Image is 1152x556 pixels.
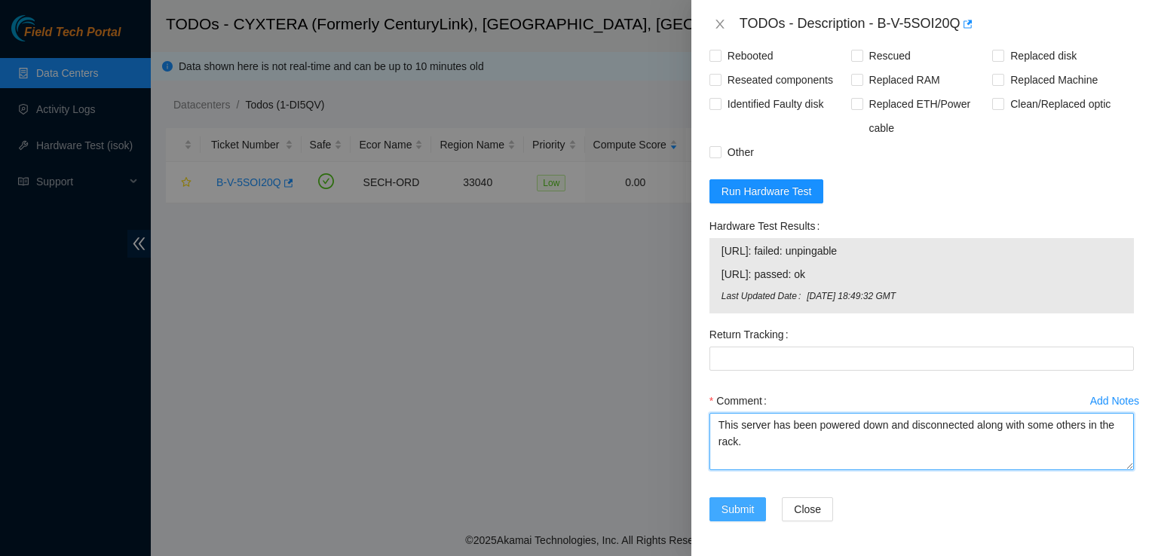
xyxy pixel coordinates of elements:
span: Reseated components [722,68,839,92]
span: Identified Faulty disk [722,92,830,116]
span: Submit [722,501,755,518]
span: Clean/Replaced optic [1004,92,1117,116]
button: Add Notes [1089,389,1140,413]
span: Other [722,140,760,164]
span: Replaced disk [1004,44,1083,68]
button: Close [782,497,833,521]
span: Rescued [863,44,917,68]
span: close [714,18,726,30]
button: Run Hardware Test [709,179,824,203]
textarea: Comment [709,413,1134,470]
span: Last Updated Date [722,289,807,304]
label: Hardware Test Results [709,214,826,238]
div: Add Notes [1090,396,1139,406]
span: Replaced Machine [1004,68,1104,92]
span: Replaced RAM [863,68,946,92]
span: [URL]: failed: unpingable [722,243,1122,259]
button: Close [709,17,731,32]
span: Close [794,501,821,518]
span: Rebooted [722,44,780,68]
label: Comment [709,389,773,413]
span: [DATE] 18:49:32 GMT [807,289,1122,304]
button: Submit [709,497,767,521]
span: Run Hardware Test [722,183,812,200]
input: Return Tracking [709,347,1134,371]
div: TODOs - Description - B-V-5SOI20Q [740,12,1134,36]
span: Replaced ETH/Power cable [863,92,993,140]
label: Return Tracking [709,322,795,347]
span: [URL]: passed: ok [722,266,1122,283]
